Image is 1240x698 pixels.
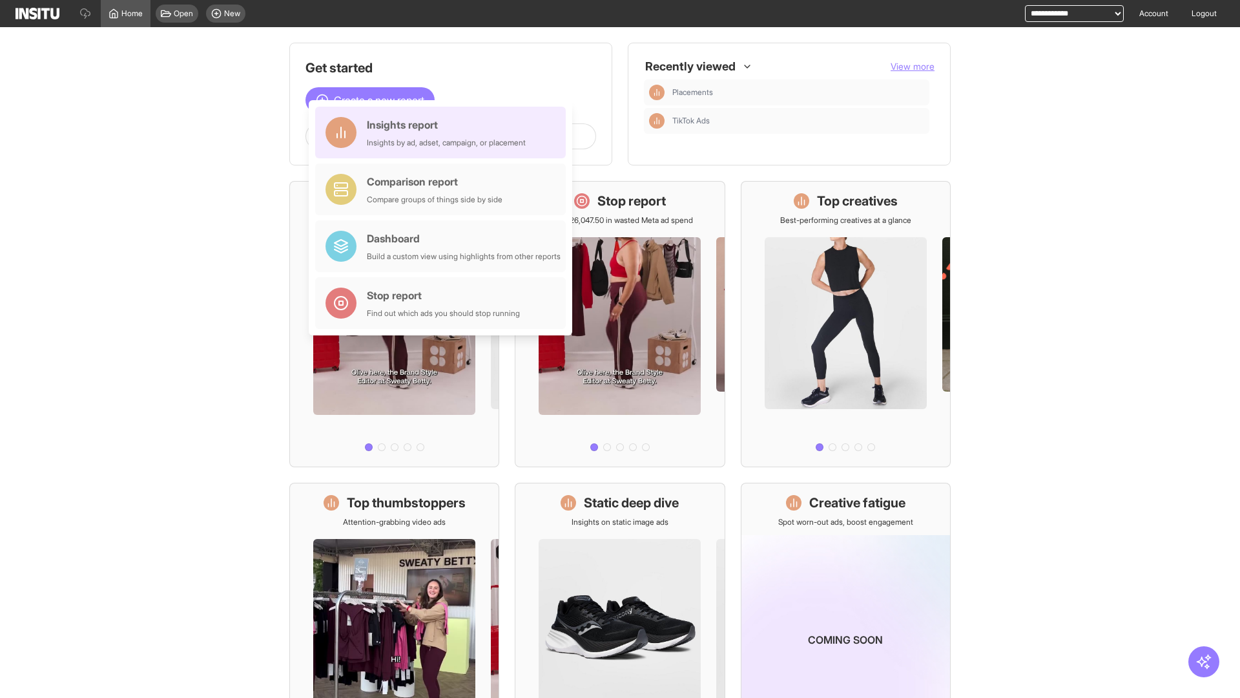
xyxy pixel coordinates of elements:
button: View more [891,60,935,73]
h1: Get started [305,59,596,77]
h1: Stop report [597,192,666,210]
span: Create a new report [334,92,424,108]
span: View more [891,61,935,72]
h1: Top thumbstoppers [347,494,466,512]
div: Stop report [367,288,520,303]
a: What's live nowSee all active ads instantly [289,181,499,467]
div: Insights by ad, adset, campaign, or placement [367,138,526,148]
p: Best-performing creatives at a glance [780,215,911,226]
div: Insights report [367,117,526,132]
span: TikTok Ads [672,116,924,126]
div: Dashboard [367,231,561,246]
div: Insights [649,113,665,129]
div: Insights [649,85,665,100]
span: Placements [672,87,924,98]
p: Save £26,047.50 in wasted Meta ad spend [546,215,693,226]
h1: Top creatives [817,192,898,210]
img: Logo [15,8,59,19]
p: Attention-grabbing video ads [343,517,446,527]
button: Create a new report [305,87,435,113]
span: TikTok Ads [672,116,710,126]
span: Open [174,8,193,19]
span: Placements [672,87,713,98]
a: Top creativesBest-performing creatives at a glance [741,181,951,467]
span: New [224,8,240,19]
div: Compare groups of things side by side [367,195,502,205]
div: Find out which ads you should stop running [367,308,520,319]
p: Insights on static image ads [572,517,668,527]
div: Build a custom view using highlights from other reports [367,251,561,262]
div: Comparison report [367,174,502,189]
span: Home [121,8,143,19]
h1: Static deep dive [584,494,679,512]
a: Stop reportSave £26,047.50 in wasted Meta ad spend [515,181,725,467]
